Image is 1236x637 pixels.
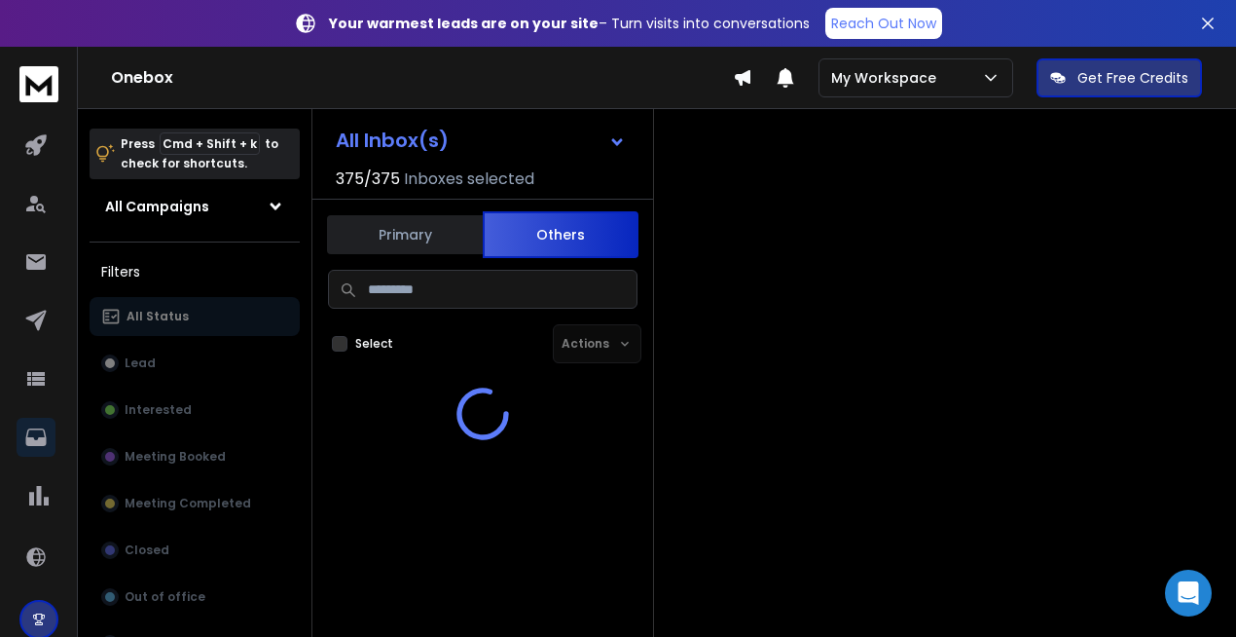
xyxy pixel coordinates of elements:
span: Cmd + Shift + k [160,132,260,155]
a: Reach Out Now [825,8,942,39]
div: Open Intercom Messenger [1165,570,1212,617]
p: Press to check for shortcuts. [121,134,278,173]
strong: Your warmest leads are on your site [329,14,599,33]
p: Reach Out Now [831,14,936,33]
h1: All Inbox(s) [336,131,449,150]
label: Select [355,336,393,352]
h3: Filters [90,258,300,285]
h1: Onebox [111,66,733,90]
p: My Workspace [831,68,944,88]
button: Get Free Credits [1036,58,1202,97]
img: logo [19,66,58,102]
h3: Inboxes selected [404,168,534,191]
span: 375 / 375 [336,168,400,191]
p: Get Free Credits [1077,68,1188,88]
button: All Campaigns [90,187,300,226]
p: – Turn visits into conversations [329,14,810,33]
button: Others [483,211,638,258]
h1: All Campaigns [105,197,209,216]
button: All Inbox(s) [320,121,641,160]
button: Primary [327,213,483,256]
